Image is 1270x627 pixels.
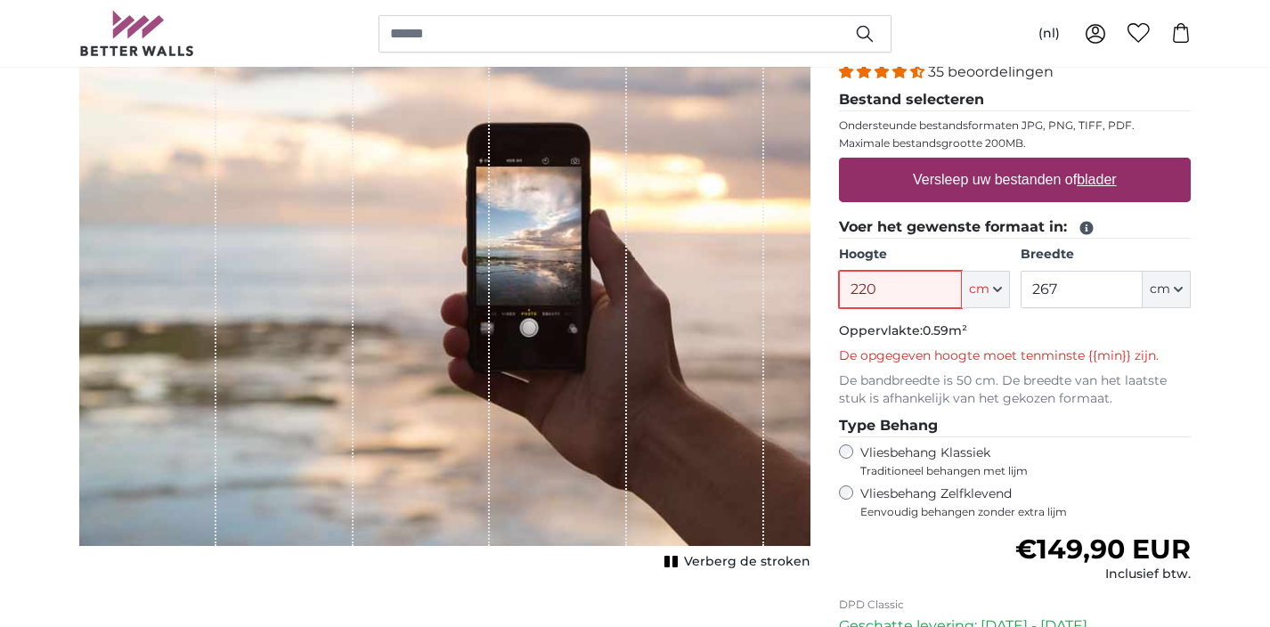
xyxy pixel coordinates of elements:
[969,281,989,298] span: cm
[839,89,1191,111] legend: Bestand selecteren
[1143,271,1191,308] button: cm
[1150,281,1170,298] span: cm
[839,322,1191,340] p: Oppervlakte:
[962,271,1010,308] button: cm
[839,246,1009,264] label: Hoogte
[839,372,1191,408] p: De bandbreedte is 50 cm. De breedte van het laatste stuk is afhankelijk van het gekozen formaat.
[659,550,810,574] button: Verberg de stroken
[860,464,1158,478] span: Traditioneel behangen met lijm
[839,598,1191,612] p: DPD Classic
[839,415,1191,437] legend: Type Behang
[839,216,1191,239] legend: Voer het gewenste formaat in:
[860,485,1191,519] label: Vliesbehang Zelfklevend
[1021,246,1191,264] label: Breedte
[839,63,928,80] span: 4.34 stars
[839,347,1191,365] p: De opgegeven hoogte moet tenminste {{min}} zijn.
[839,118,1191,133] p: Ondersteunde bestandsformaten JPG, PNG, TIFF, PDF.
[1024,18,1074,50] button: (nl)
[860,505,1191,519] span: Eenvoudig behangen zonder extra lijm
[928,63,1054,80] span: 35 beoordelingen
[1015,533,1191,566] span: €149,90 EUR
[1015,566,1191,583] div: Inclusief btw.
[860,444,1158,478] label: Vliesbehang Klassiek
[684,553,810,571] span: Verberg de stroken
[839,136,1191,151] p: Maximale bestandsgrootte 200MB.
[79,11,195,56] img: Betterwalls
[1077,172,1116,187] u: blader
[923,322,967,338] span: 0.59m²
[906,162,1124,198] label: Versleep uw bestanden of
